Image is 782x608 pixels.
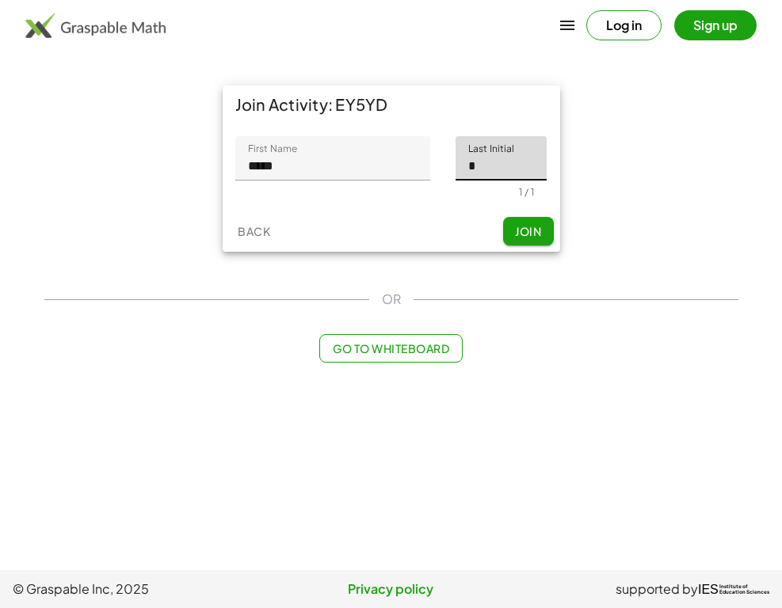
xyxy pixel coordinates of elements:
[674,10,757,40] button: Sign up
[238,224,270,238] span: Back
[586,10,662,40] button: Log in
[13,579,265,598] span: © Graspable Inc, 2025
[719,584,769,595] span: Institute of Education Sciences
[515,224,541,238] span: Join
[229,217,280,245] button: Back
[616,579,698,598] span: supported by
[698,582,719,597] span: IES
[265,579,517,598] a: Privacy policy
[333,341,449,355] span: Go to Whiteboard
[223,85,560,123] div: Join Activity: EY5YD
[319,334,463,363] button: Go to Whiteboard
[519,186,534,198] div: 1 / 1
[698,579,769,598] a: IESInstitute ofEducation Sciences
[382,290,401,309] span: OR
[503,217,554,245] button: Join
